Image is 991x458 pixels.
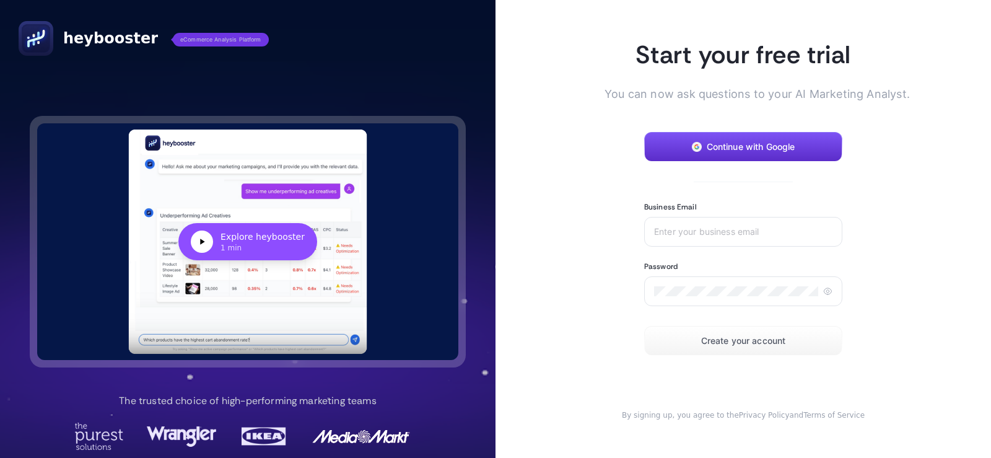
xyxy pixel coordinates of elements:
[803,411,865,420] a: Terms of Service
[739,411,790,420] a: Privacy Policy
[220,243,305,253] div: 1 min
[644,262,678,271] label: Password
[63,29,158,48] span: heybooster
[622,411,739,420] span: By signing up, you agree to the
[605,38,882,71] h1: Start your free trial
[74,423,124,450] img: Purest
[644,132,842,162] button: Continue with Google
[605,86,882,102] p: You can now ask questions to your AI Marketing Analyst.
[707,142,795,152] span: Continue with Google
[19,21,269,56] a: heyboostereCommerce Analysis Platform
[644,326,842,356] button: Create your account
[119,394,376,408] p: The trusted choice of high-performing marketing teams
[654,227,832,237] input: Enter your business email
[37,123,458,361] button: Explore heybooster1 min
[701,336,786,346] span: Create your account
[605,410,882,420] div: and
[220,231,305,243] div: Explore heybooster
[147,423,216,450] img: Wrangler
[644,202,697,212] label: Business Email
[239,423,289,450] img: Ikea
[312,423,411,450] img: MediaMarkt
[173,33,269,46] span: eCommerce Analysis Platform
